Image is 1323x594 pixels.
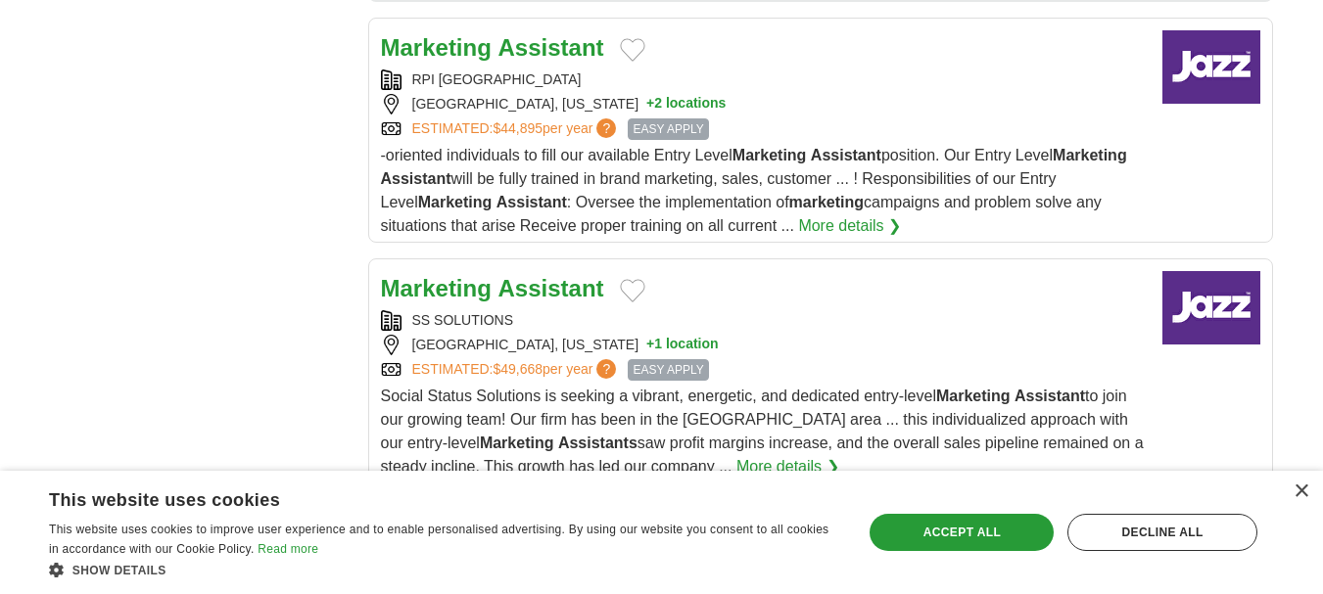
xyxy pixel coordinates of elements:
[381,147,1127,234] span: -oriented individuals to fill our available Entry Level position. Our Entry Level will be fully t...
[381,388,1144,475] span: Social Status Solutions is seeking a vibrant, energetic, and dedicated entry-level to join our gr...
[558,434,638,451] strong: Assistants
[620,279,645,302] button: Add to favorite jobs
[628,359,708,381] span: EASY APPLY
[49,523,828,556] span: This website uses cookies to improve user experience and to enable personalised advertising. By u...
[1015,388,1085,404] strong: Assistant
[789,194,864,210] strong: marketing
[496,194,567,210] strong: Assistant
[258,542,318,556] a: Read more, opens a new window
[620,38,645,62] button: Add to favorite jobs
[381,275,604,301] a: Marketing Assistant
[646,335,654,355] span: +
[381,275,492,301] strong: Marketing
[381,34,492,61] strong: Marketing
[493,120,543,136] span: $44,895
[732,147,807,163] strong: Marketing
[498,275,604,301] strong: Assistant
[49,560,839,579] div: Show details
[811,147,881,163] strong: Assistant
[381,69,1147,90] div: RPI [GEOGRAPHIC_DATA]
[418,194,493,210] strong: Marketing
[1294,484,1308,499] div: Close
[498,34,604,61] strong: Assistant
[628,118,708,140] span: EASY APPLY
[480,434,554,451] strong: Marketing
[72,564,166,577] span: Show details
[381,94,1147,114] div: [GEOGRAPHIC_DATA], [US_STATE]
[646,94,726,114] button: +2 locations
[1162,271,1260,344] img: Company logo
[1053,147,1127,163] strong: Marketing
[1162,30,1260,104] img: Company logo
[1067,514,1257,551] div: Decline all
[646,335,719,355] button: +1 location
[381,335,1147,355] div: [GEOGRAPHIC_DATA], [US_STATE]
[381,34,604,61] a: Marketing Assistant
[49,482,790,512] div: This website uses cookies
[870,514,1054,551] div: Accept all
[798,214,901,238] a: More details ❯
[381,310,1147,331] div: SS SOLUTIONS
[596,359,616,379] span: ?
[936,388,1011,404] strong: Marketing
[596,118,616,138] span: ?
[493,361,543,377] span: $49,668
[412,118,621,140] a: ESTIMATED:$44,895per year?
[381,170,451,187] strong: Assistant
[646,94,654,114] span: +
[736,455,839,479] a: More details ❯
[412,359,621,381] a: ESTIMATED:$49,668per year?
